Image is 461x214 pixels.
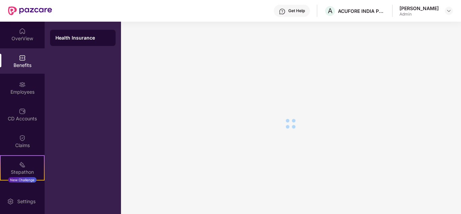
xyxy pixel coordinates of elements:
[7,198,14,205] img: svg+xml;base64,PHN2ZyBpZD0iU2V0dGluZy0yMHgyMCIgeG1sbnM9Imh0dHA6Ly93d3cudzMub3JnLzIwMDAvc3ZnIiB3aW...
[19,54,26,61] img: svg+xml;base64,PHN2ZyBpZD0iQmVuZWZpdHMiIHhtbG5zPSJodHRwOi8vd3d3LnczLm9yZy8yMDAwL3N2ZyIgd2lkdGg9Ij...
[15,198,38,205] div: Settings
[279,8,286,15] img: svg+xml;base64,PHN2ZyBpZD0iSGVscC0zMngzMiIgeG1sbnM9Imh0dHA6Ly93d3cudzMub3JnLzIwMDAvc3ZnIiB3aWR0aD...
[328,7,333,15] span: A
[19,135,26,141] img: svg+xml;base64,PHN2ZyBpZD0iQ2xhaW0iIHhtbG5zPSJodHRwOi8vd3d3LnczLm9yZy8yMDAwL3N2ZyIgd2lkdGg9IjIwIi...
[55,34,110,41] div: Health Insurance
[19,188,26,195] img: svg+xml;base64,PHN2ZyBpZD0iRW5kb3JzZW1lbnRzIiB4bWxucz0iaHR0cDovL3d3dy53My5vcmcvMjAwMC9zdmciIHdpZH...
[1,169,44,175] div: Stepathon
[288,8,305,14] div: Get Help
[399,5,439,11] div: [PERSON_NAME]
[19,28,26,34] img: svg+xml;base64,PHN2ZyBpZD0iSG9tZSIgeG1sbnM9Imh0dHA6Ly93d3cudzMub3JnLzIwMDAvc3ZnIiB3aWR0aD0iMjAiIG...
[19,81,26,88] img: svg+xml;base64,PHN2ZyBpZD0iRW1wbG95ZWVzIiB4bWxucz0iaHR0cDovL3d3dy53My5vcmcvMjAwMC9zdmciIHdpZHRoPS...
[446,8,452,14] img: svg+xml;base64,PHN2ZyBpZD0iRHJvcGRvd24tMzJ4MzIiIHhtbG5zPSJodHRwOi8vd3d3LnczLm9yZy8yMDAwL3N2ZyIgd2...
[8,6,52,15] img: New Pazcare Logo
[19,108,26,115] img: svg+xml;base64,PHN2ZyBpZD0iQ0RfQWNjb3VudHMiIGRhdGEtbmFtZT0iQ0QgQWNjb3VudHMiIHhtbG5zPSJodHRwOi8vd3...
[19,161,26,168] img: svg+xml;base64,PHN2ZyB4bWxucz0iaHR0cDovL3d3dy53My5vcmcvMjAwMC9zdmciIHdpZHRoPSIyMSIgaGVpZ2h0PSIyMC...
[399,11,439,17] div: Admin
[338,8,385,14] div: ACUFORE INDIA PRIVATE LIMITED
[8,177,37,183] div: New Challenge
